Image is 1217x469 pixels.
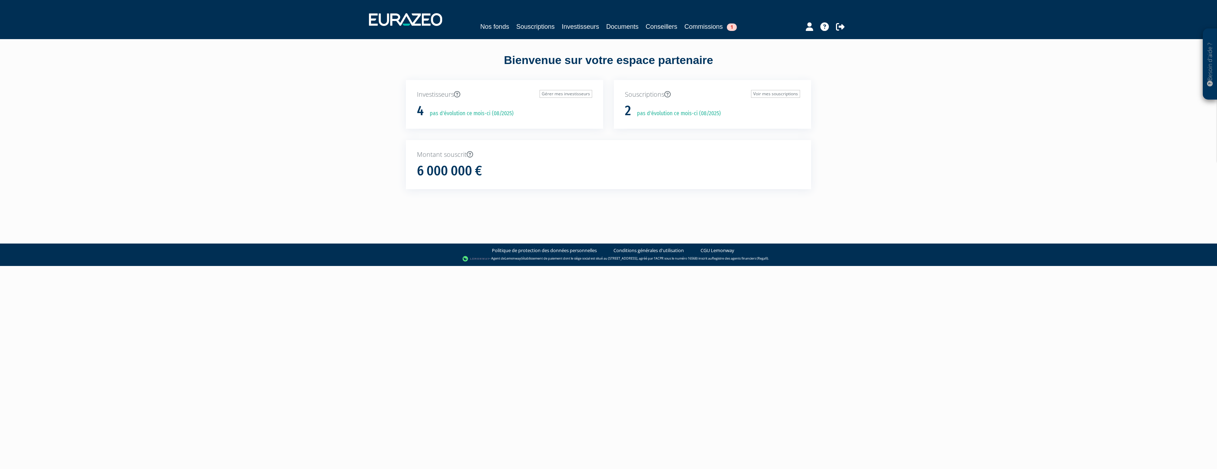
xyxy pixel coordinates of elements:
div: Bienvenue sur votre espace partenaire [401,52,816,80]
a: Conseillers [646,22,677,32]
a: Politique de protection des données personnelles [492,247,597,254]
p: Besoin d'aide ? [1206,32,1214,96]
p: pas d'évolution ce mois-ci (08/2025) [425,110,514,118]
p: Souscriptions [625,90,800,99]
a: Gérer mes investisseurs [540,90,592,98]
h1: 2 [625,103,631,118]
a: CGU Lemonway [701,247,734,254]
a: Investisseurs [562,22,599,32]
div: - Agent de (établissement de paiement dont le siège social est situé au [STREET_ADDRESS], agréé p... [7,255,1210,262]
p: pas d'évolution ce mois-ci (08/2025) [632,110,721,118]
h1: 6 000 000 € [417,164,482,178]
h1: 4 [417,103,424,118]
a: Conditions générales d'utilisation [613,247,684,254]
span: 1 [727,23,737,31]
a: Documents [606,22,639,32]
a: Registre des agents financiers (Regafi) [712,256,768,261]
img: logo-lemonway.png [462,255,490,262]
a: Nos fonds [480,22,509,32]
a: Voir mes souscriptions [751,90,800,98]
p: Montant souscrit [417,150,800,159]
a: Lemonway [505,256,521,261]
img: 1732889491-logotype_eurazeo_blanc_rvb.png [369,13,442,26]
a: Commissions1 [685,22,737,32]
a: Souscriptions [516,22,554,32]
p: Investisseurs [417,90,592,99]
